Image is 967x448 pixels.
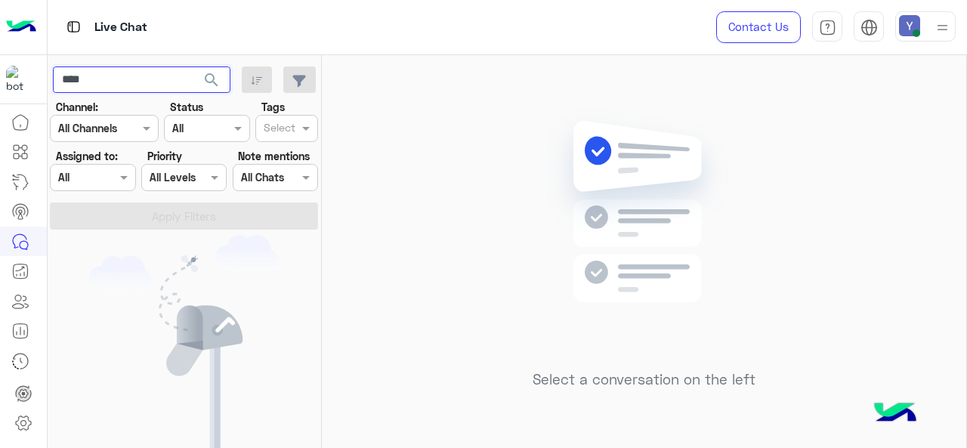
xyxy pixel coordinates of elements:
button: search [193,66,230,99]
img: userImage [899,15,920,36]
label: Priority [147,148,182,164]
img: tab [860,19,878,36]
label: Tags [261,99,285,115]
img: profile [933,18,952,37]
img: 317874714732967 [6,66,33,93]
img: tab [64,17,83,36]
label: Status [170,99,203,115]
img: no messages [535,109,753,360]
h5: Select a conversation on the left [533,371,755,388]
img: hulul-logo.png [869,388,922,440]
button: Apply Filters [50,202,318,230]
label: Channel: [56,99,98,115]
a: Contact Us [716,11,801,43]
img: Logo [6,11,36,43]
a: tab [812,11,842,43]
p: Live Chat [94,17,147,38]
img: tab [819,19,836,36]
label: Assigned to: [56,148,118,164]
span: search [202,71,221,89]
div: Select [261,119,295,139]
label: Note mentions [238,148,310,164]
